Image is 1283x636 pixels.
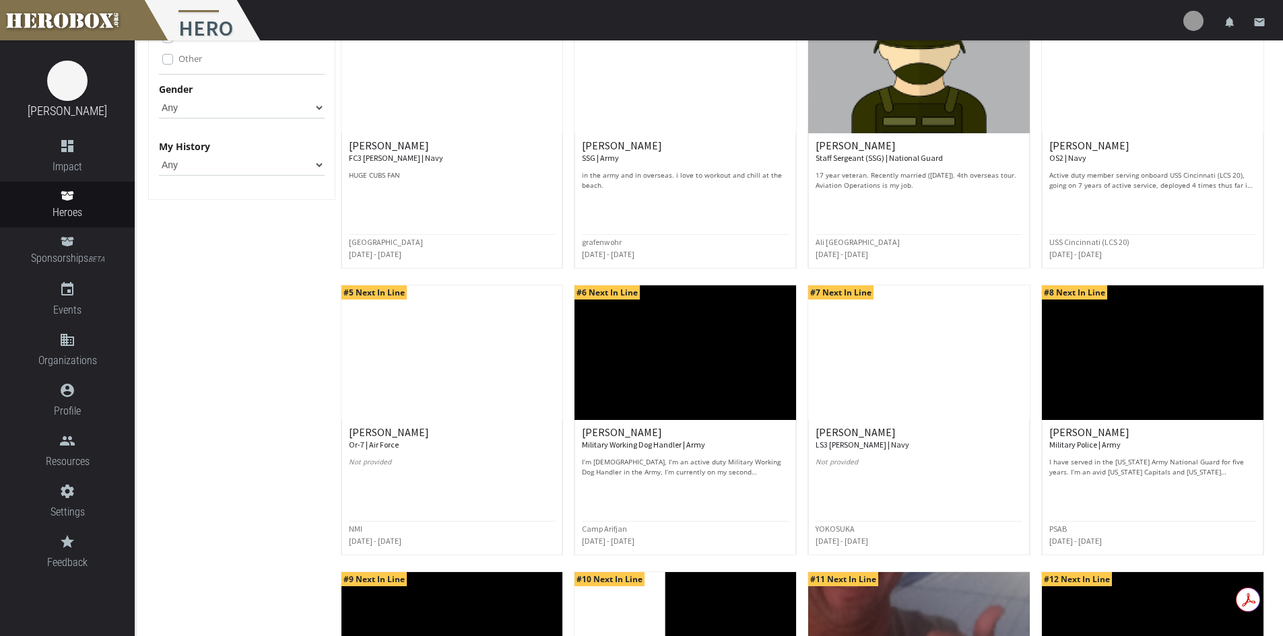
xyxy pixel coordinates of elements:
h6: [PERSON_NAME] [816,140,1022,164]
small: [DATE] - [DATE] [1049,536,1102,546]
small: [DATE] - [DATE] [816,536,868,546]
label: My History [159,139,210,154]
label: Gender [159,81,193,97]
h6: [PERSON_NAME] [582,140,789,164]
small: Ali [GEOGRAPHIC_DATA] [816,237,900,247]
p: I have served in the [US_STATE] Army National Guard for five years. I’m an avid [US_STATE] Capita... [1049,457,1256,477]
img: image [47,61,88,101]
a: #8 Next In Line [PERSON_NAME] Military Police | Army I have served in the [US_STATE] Army Nationa... [1041,285,1264,555]
h6: [PERSON_NAME] [582,427,789,450]
h6: [PERSON_NAME] [816,427,1022,450]
small: Staff Sergeant (SSG) | National Guard [816,153,943,163]
i: email [1253,16,1265,28]
span: #5 Next In Line [341,285,407,299]
small: YOKOSUKA [816,524,855,534]
small: BETA [88,255,104,264]
small: grafenwohr [582,237,622,247]
a: [PERSON_NAME] [28,104,107,118]
small: SSG | Army [582,153,619,163]
h6: [PERSON_NAME] [1049,427,1256,450]
h6: [PERSON_NAME] [349,427,556,450]
span: #7 Next In Line [808,285,874,299]
h6: [PERSON_NAME] [349,140,556,164]
small: NMI [349,524,362,534]
small: USS Cincinnati (LCS 20) [1049,237,1129,247]
small: Camp Arifjan [582,524,627,534]
p: HUGE CUBS FAN [349,170,556,190]
small: [DATE] - [DATE] [582,249,634,259]
small: [DATE] - [DATE] [349,536,401,546]
small: PSAB [1049,524,1067,534]
p: Not provided [349,457,556,477]
span: #6 Next In Line [574,285,640,299]
small: [DATE] - [DATE] [1049,249,1102,259]
small: FC3 [PERSON_NAME] | Navy [349,153,443,163]
i: notifications [1224,16,1236,28]
span: #12 Next In Line [1042,572,1112,586]
span: #11 Next In Line [808,572,878,586]
span: #10 Next In Line [574,572,645,586]
h6: [PERSON_NAME] [1049,140,1256,164]
p: I’m [DEMOGRAPHIC_DATA], I’m an active duty Military Working Dog Handler in the Army, I’m currentl... [582,457,789,477]
small: OS2 | Navy [1049,153,1086,163]
p: Active duty member serving onboard USS Cincinnati (LCS 20), going on 7 years of active service, d... [1049,170,1256,190]
p: 17 year veteran. Recently married ([DATE]). 4th overseas tour. Aviation Operations is my job. [816,170,1022,190]
small: [GEOGRAPHIC_DATA] [349,237,423,247]
p: in the army and in overseas. i love to workout and chill at the beach. [582,170,789,190]
span: #9 Next In Line [341,572,407,586]
small: [DATE] - [DATE] [816,249,868,259]
small: Military Police | Army [1049,439,1121,450]
a: #6 Next In Line [PERSON_NAME] Military Working Dog Handler | Army I’m [DEMOGRAPHIC_DATA], I’m an ... [574,285,797,555]
small: [DATE] - [DATE] [349,249,401,259]
a: #5 Next In Line [PERSON_NAME] Or-7 | Air Force Not provided NMI [DATE] - [DATE] [341,285,564,555]
img: user-image [1183,11,1204,31]
a: #7 Next In Line [PERSON_NAME] LS3 [PERSON_NAME] | Navy Not provided YOKOSUKA [DATE] - [DATE] [808,285,1030,555]
small: Military Working Dog Handler | Army [582,439,705,450]
label: Other [178,51,202,66]
small: LS3 [PERSON_NAME] | Navy [816,439,909,450]
p: Not provided [816,457,1022,477]
span: #8 Next In Line [1042,285,1107,299]
small: Or-7 | Air Force [349,439,399,450]
small: [DATE] - [DATE] [582,536,634,546]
